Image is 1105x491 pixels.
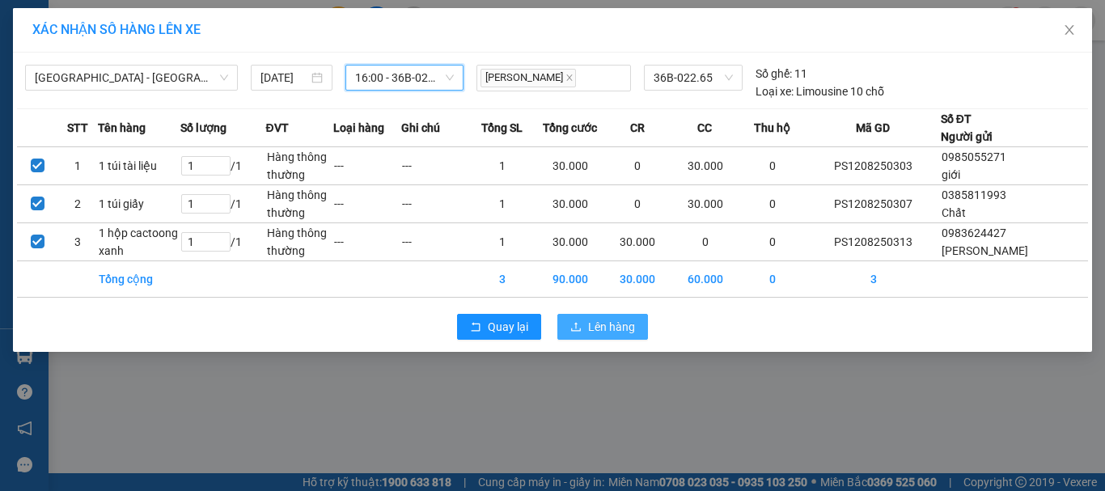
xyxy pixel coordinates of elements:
[603,185,671,223] td: 0
[401,223,469,261] td: ---
[739,185,807,223] td: 0
[942,188,1006,201] span: 0385811993
[98,261,180,298] td: Tổng cộng
[739,261,807,298] td: 0
[401,147,469,185] td: ---
[468,147,536,185] td: 1
[565,74,574,82] span: close
[158,62,277,83] span: PS1208250313
[536,147,604,185] td: 30.000
[630,119,645,137] span: CR
[98,147,180,185] td: 1 túi tài liệu
[739,147,807,185] td: 0
[588,318,635,336] span: Lên hàng
[180,223,265,261] td: / 1
[754,119,790,137] span: Thu hộ
[180,185,265,223] td: / 1
[9,33,33,101] img: logo
[654,66,733,90] span: 36B-022.65
[603,147,671,185] td: 0
[266,147,334,185] td: Hàng thông thường
[807,147,941,185] td: PS1208250303
[67,119,88,137] span: STT
[856,119,890,137] span: Mã GD
[401,119,440,137] span: Ghi chú
[98,119,146,137] span: Tên hàng
[570,321,582,334] span: upload
[468,223,536,261] td: 1
[46,104,145,135] strong: : [DOMAIN_NAME]
[260,69,307,87] input: 12/08/2025
[536,223,604,261] td: 30.000
[671,223,739,261] td: 0
[756,65,792,83] span: Số ghế:
[75,107,113,119] span: Website
[32,22,201,37] span: XÁC NHẬN SỐ HÀNG LÊN XE
[941,110,993,146] div: Số ĐT Người gửi
[43,89,148,101] strong: Hotline : 0889 23 23 23
[603,261,671,298] td: 30.000
[57,147,98,185] td: 1
[180,147,265,185] td: / 1
[57,185,98,223] td: 2
[756,83,884,100] div: Limousine 10 chỗ
[333,185,401,223] td: ---
[481,119,523,137] span: Tổng SL
[942,206,966,219] span: Chất
[671,185,739,223] td: 30.000
[543,119,597,137] span: Tổng cước
[942,226,1006,239] span: 0983624427
[457,314,541,340] button: rollbackQuay lại
[266,119,289,137] span: ĐVT
[488,318,528,336] span: Quay lại
[671,261,739,298] td: 60.000
[807,185,941,223] td: PS1208250307
[98,223,180,261] td: 1 hộp cactoong xanh
[756,83,794,100] span: Loại xe:
[807,223,941,261] td: PS1208250313
[98,185,180,223] td: 1 túi giấy
[536,261,604,298] td: 90.000
[468,185,536,223] td: 1
[180,119,227,137] span: Số lượng
[266,223,334,261] td: Hàng thông thường
[333,223,401,261] td: ---
[807,261,941,298] td: 3
[37,13,155,48] strong: CÔNG TY TNHH VĨNH QUANG
[57,223,98,261] td: 3
[671,147,739,185] td: 30.000
[355,66,455,90] span: 16:00 - 36B-022.65
[536,185,604,223] td: 30.000
[35,66,228,90] span: Thanh Hóa - Tây Hồ (HN)
[55,51,137,86] strong: PHIẾU GỬI HÀNG
[1047,8,1092,53] button: Close
[756,65,807,83] div: 11
[468,261,536,298] td: 3
[333,147,401,185] td: ---
[401,185,469,223] td: ---
[557,314,648,340] button: uploadLên hàng
[739,223,807,261] td: 0
[481,69,576,87] span: [PERSON_NAME]
[1063,23,1076,36] span: close
[333,119,384,137] span: Loại hàng
[470,321,481,334] span: rollback
[603,223,671,261] td: 30.000
[266,185,334,223] td: Hàng thông thường
[942,168,960,181] span: giới
[697,119,712,137] span: CC
[942,244,1028,257] span: [PERSON_NAME]
[942,150,1006,163] span: 0985055271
